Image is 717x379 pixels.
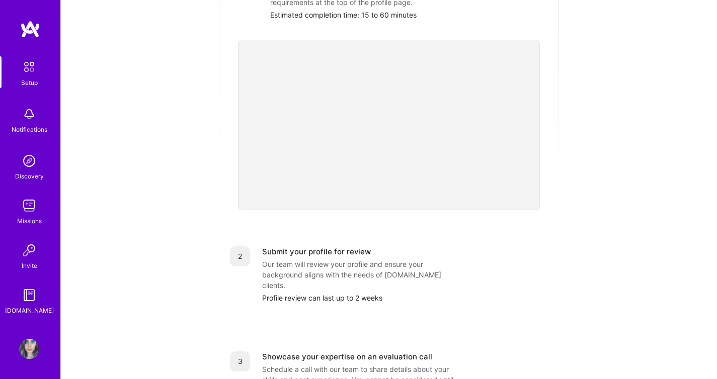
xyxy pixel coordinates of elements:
div: Estimated completion time: 15 to 60 minutes [270,10,540,20]
img: Invite [19,240,39,260]
div: Discovery [15,171,44,181]
a: User Avatar [17,339,42,359]
img: discovery [19,151,39,171]
div: Showcase your expertise on an evaluation call [262,351,432,362]
img: bell [19,104,39,124]
img: teamwork [19,196,39,216]
div: Our team will review your profile and ensure your background aligns with the needs of [DOMAIN_NAM... [262,259,463,291]
div: Profile review can last up to 2 weeks [262,293,548,303]
img: guide book [19,285,39,305]
img: User Avatar [19,339,39,359]
img: setup [19,56,40,77]
div: 3 [230,351,250,371]
div: 2 [230,246,250,266]
img: logo [20,20,40,38]
div: Notifications [12,124,47,135]
div: Missions [17,216,42,226]
div: Invite [22,260,37,271]
div: Setup [21,77,38,88]
div: [DOMAIN_NAME] [5,305,54,316]
div: Submit your profile for review [262,246,371,257]
iframe: video [238,40,540,210]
